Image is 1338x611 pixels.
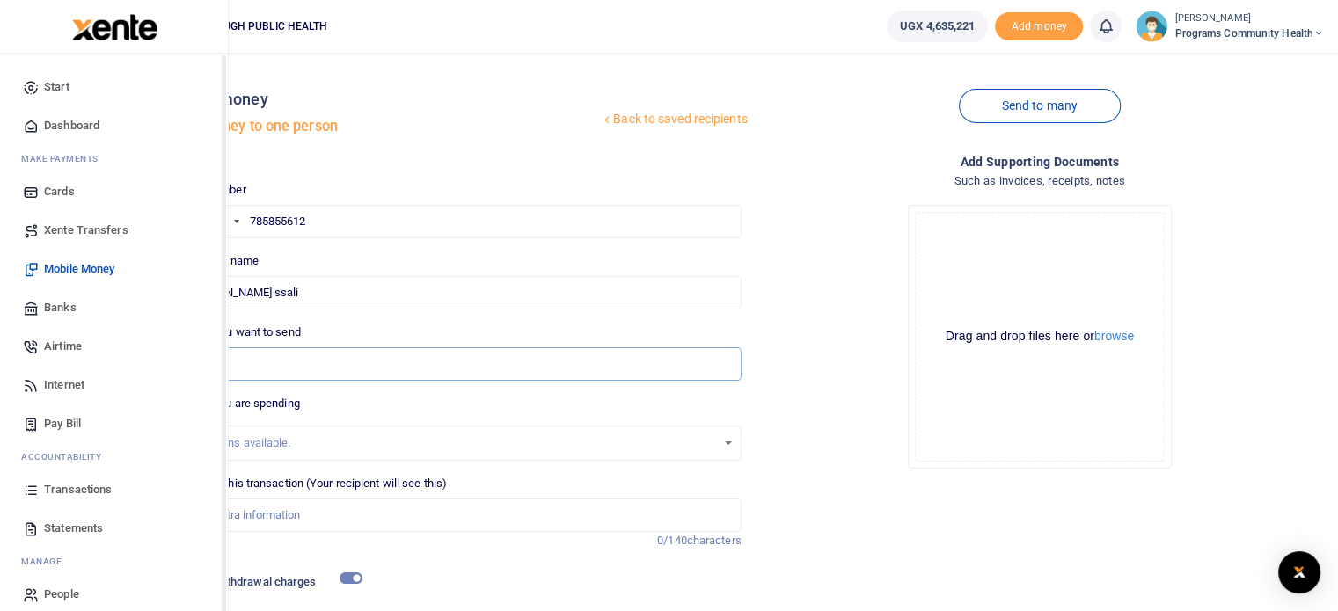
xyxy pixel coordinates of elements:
[600,104,749,135] a: Back to saved recipients
[1174,25,1324,41] span: Programs Community Health
[44,415,81,433] span: Pay Bill
[995,18,1083,32] a: Add money
[1278,551,1320,593] div: Open Intercom Messenger
[1136,11,1167,42] img: profile-user
[880,11,995,42] li: Wallet ballance
[44,78,69,96] span: Start
[44,299,77,316] span: Banks
[172,276,741,309] input: MTN & Airtel numbers are validated
[14,548,214,575] li: M
[995,12,1083,41] span: Add money
[657,534,687,547] span: 0/140
[72,14,157,40] img: logo-large
[172,498,741,532] input: Enter extra information
[44,376,84,394] span: Internet
[44,481,112,498] span: Transactions
[1136,11,1324,42] a: profile-user [PERSON_NAME] Programs Community Health
[14,366,214,404] a: Internet
[44,183,75,200] span: Cards
[900,18,975,35] span: UGX 4,635,221
[172,181,245,199] label: Phone number
[995,12,1083,41] li: Toup your wallet
[1174,11,1324,26] small: [PERSON_NAME]
[44,338,82,355] span: Airtime
[14,68,214,106] a: Start
[172,347,741,381] input: UGX
[14,509,214,548] a: Statements
[186,434,715,452] div: No options available.
[916,328,1164,345] div: Drag and drop files here or
[44,520,103,537] span: Statements
[34,450,101,463] span: countability
[172,324,300,341] label: Amount you want to send
[14,172,214,211] a: Cards
[30,555,62,568] span: anage
[687,534,742,547] span: characters
[14,288,214,327] a: Banks
[165,118,600,135] h5: Send money to one person
[70,19,157,33] a: logo-small logo-large logo-large
[14,470,214,509] a: Transactions
[30,152,99,165] span: ake Payments
[908,205,1172,469] div: File Uploader
[44,260,114,278] span: Mobile Money
[14,404,214,443] a: Pay Bill
[44,117,99,135] span: Dashboard
[172,205,741,238] input: Enter phone number
[1094,330,1134,342] button: browse
[165,90,600,109] h4: Mobile money
[14,211,214,250] a: Xente Transfers
[14,443,214,470] li: Ac
[14,145,214,172] li: M
[756,171,1324,191] h4: Such as invoices, receipts, notes
[175,575,355,589] h6: Include withdrawal charges
[172,475,447,492] label: Memo for this transaction (Your recipient will see this)
[756,152,1324,171] h4: Add supporting Documents
[172,395,299,412] label: Reason you are spending
[959,89,1121,123] a: Send to many
[44,222,128,239] span: Xente Transfers
[44,586,79,603] span: People
[14,106,214,145] a: Dashboard
[14,250,214,288] a: Mobile Money
[887,11,988,42] a: UGX 4,635,221
[14,327,214,366] a: Airtime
